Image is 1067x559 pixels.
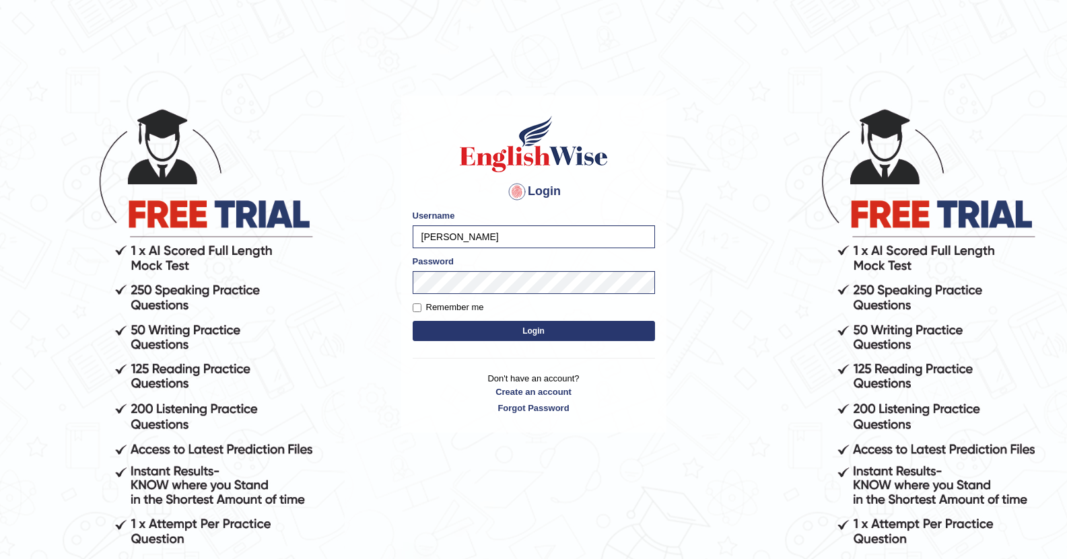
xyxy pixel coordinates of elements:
[457,114,611,174] img: Logo of English Wise sign in for intelligent practice with AI
[413,301,484,314] label: Remember me
[413,303,421,312] input: Remember me
[413,209,455,222] label: Username
[413,372,655,414] p: Don't have an account?
[413,255,454,268] label: Password
[413,181,655,202] h4: Login
[413,321,655,341] button: Login
[413,402,655,414] a: Forgot Password
[413,385,655,398] a: Create an account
